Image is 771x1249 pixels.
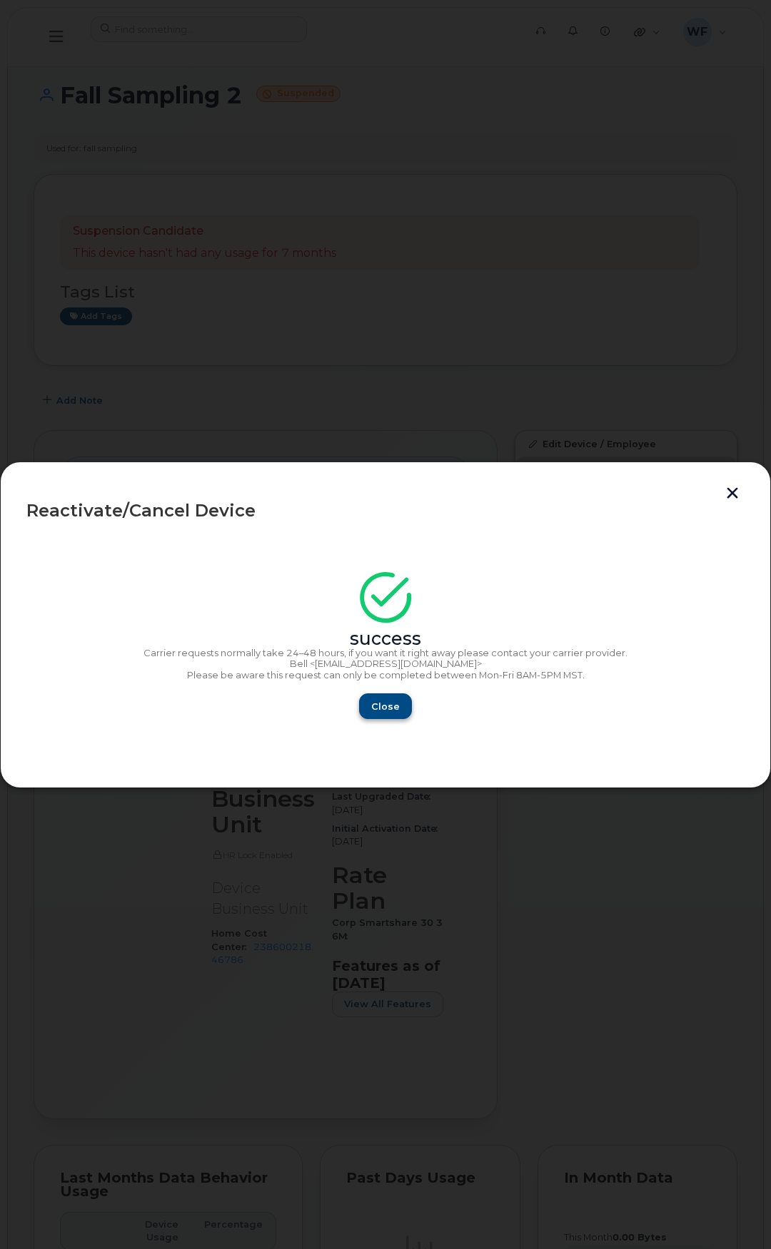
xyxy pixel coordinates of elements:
[26,502,745,519] div: Reactivate/Cancel Device
[26,658,745,670] p: Bell <[EMAIL_ADDRESS][DOMAIN_NAME]>
[26,648,745,659] p: Carrier requests normally take 24–48 hours, if you want it right away please contact your carrier...
[371,700,400,713] span: Close
[359,693,412,719] button: Close
[26,633,745,645] div: success
[26,670,745,681] p: Please be aware this request can only be completed between Mon-Fri 8AM-5PM MST.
